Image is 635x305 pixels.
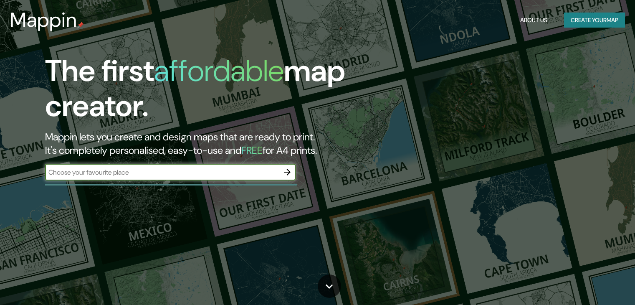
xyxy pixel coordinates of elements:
h2: Mappin lets you create and design maps that are ready to print. It's completely personalised, eas... [45,130,363,157]
h3: Mappin [10,8,77,32]
h1: The first map creator. [45,53,363,130]
input: Choose your favourite place [45,168,279,177]
button: About Us [517,13,551,28]
h1: affordable [154,51,284,90]
h5: FREE [241,144,263,157]
img: mappin-pin [77,22,84,28]
button: Create yourmap [564,13,625,28]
